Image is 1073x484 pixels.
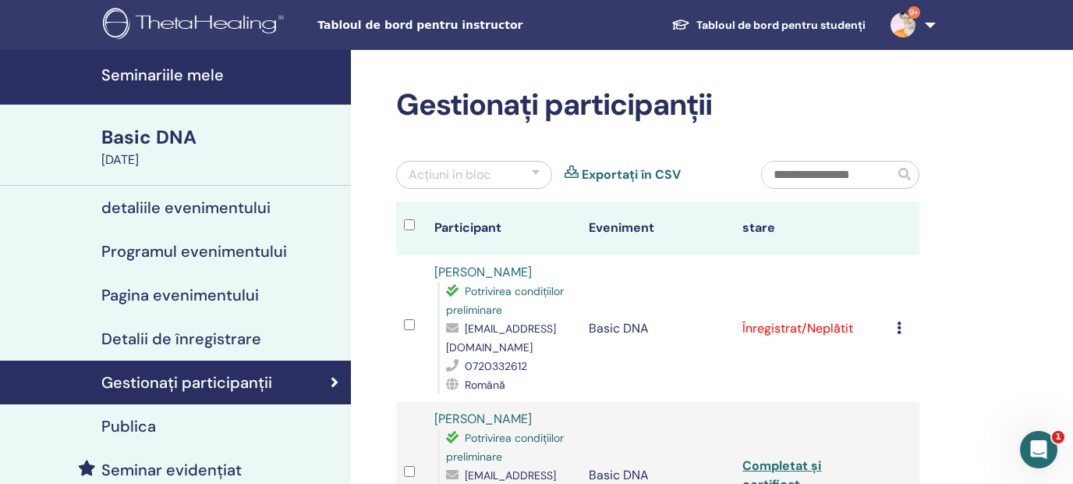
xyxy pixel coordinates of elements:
[581,255,735,402] td: Basic DNA
[735,201,888,255] th: stare
[92,124,351,169] a: Basic DNA[DATE]
[101,373,272,392] h4: Gestionați participanții
[101,66,342,84] h4: Seminariile mele
[446,284,564,317] span: Potrivirea condițiilor preliminare
[101,124,342,151] div: Basic DNA
[101,417,156,436] h4: Publica
[427,201,580,255] th: Participant
[446,431,564,464] span: Potrivirea condițiilor preliminare
[582,165,681,184] a: Exportați în CSV
[434,264,532,280] a: [PERSON_NAME]
[446,322,556,354] span: [EMAIL_ADDRESS][DOMAIN_NAME]
[581,201,735,255] th: Eveniment
[101,286,259,304] h4: Pagina evenimentului
[1052,431,1064,443] span: 1
[465,378,505,392] span: Română
[103,8,289,43] img: logo.png
[1020,431,1057,468] iframe: Intercom live chat
[671,18,690,31] img: graduation-cap-white.svg
[317,17,551,34] span: Tabloul de bord pentru instructor
[101,242,287,261] h4: Programul evenimentului
[434,411,532,427] a: [PERSON_NAME]
[465,359,527,373] span: 0720332612
[101,151,342,169] div: [DATE]
[101,329,261,348] h4: Detalii de înregistrare
[908,6,920,19] span: 9+
[101,198,271,217] h4: detaliile evenimentului
[891,12,915,37] img: default.jpg
[396,87,919,123] h2: Gestionați participanții
[659,11,878,40] a: Tabloul de bord pentru studenți
[101,461,242,479] h4: Seminar evidențiat
[409,165,490,184] div: Acțiuni în bloc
